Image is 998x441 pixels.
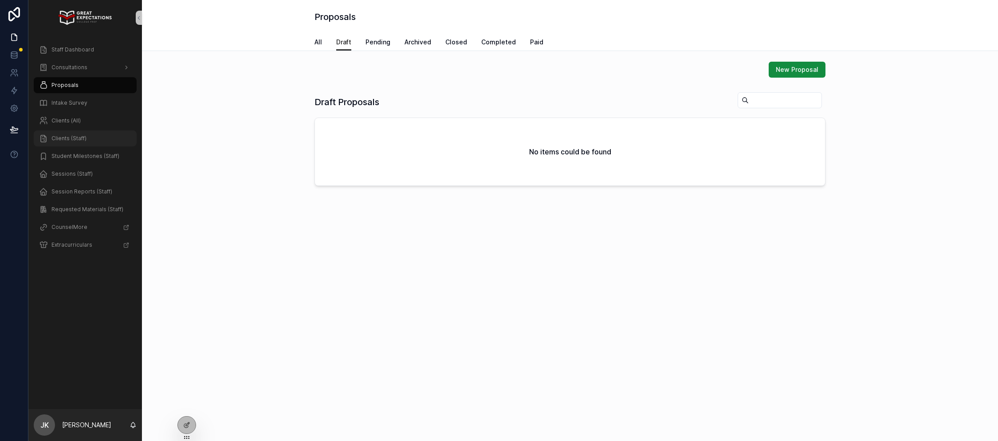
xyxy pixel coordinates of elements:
[62,421,111,429] p: [PERSON_NAME]
[51,117,81,124] span: Clients (All)
[51,153,119,160] span: Student Milestones (Staff)
[59,11,111,25] img: App logo
[314,38,322,47] span: All
[769,62,825,78] button: New Proposal
[51,188,112,195] span: Session Reports (Staff)
[481,38,516,47] span: Completed
[481,34,516,52] a: Completed
[336,38,351,47] span: Draft
[529,146,611,157] h2: No items could be found
[51,46,94,53] span: Staff Dashboard
[34,42,137,58] a: Staff Dashboard
[34,95,137,111] a: Intake Survey
[51,170,93,177] span: Sessions (Staff)
[40,420,49,430] span: JK
[51,82,79,89] span: Proposals
[34,130,137,146] a: Clients (Staff)
[365,38,390,47] span: Pending
[34,184,137,200] a: Session Reports (Staff)
[51,135,86,142] span: Clients (Staff)
[314,11,356,23] h1: Proposals
[34,166,137,182] a: Sessions (Staff)
[51,241,92,248] span: Extracurriculars
[34,237,137,253] a: Extracurriculars
[314,96,379,108] h1: Draft Proposals
[51,99,87,106] span: Intake Survey
[336,34,351,51] a: Draft
[34,59,137,75] a: Consultations
[51,224,87,231] span: CounselMore
[365,34,390,52] a: Pending
[51,206,123,213] span: Requested Materials (Staff)
[405,38,431,47] span: Archived
[445,38,467,47] span: Closed
[776,65,818,74] span: New Proposal
[34,77,137,93] a: Proposals
[34,219,137,235] a: CounselMore
[34,201,137,217] a: Requested Materials (Staff)
[530,38,543,47] span: Paid
[445,34,467,52] a: Closed
[530,34,543,52] a: Paid
[28,35,142,264] div: scrollable content
[51,64,87,71] span: Consultations
[34,148,137,164] a: Student Milestones (Staff)
[314,34,322,52] a: All
[405,34,431,52] a: Archived
[34,113,137,129] a: Clients (All)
